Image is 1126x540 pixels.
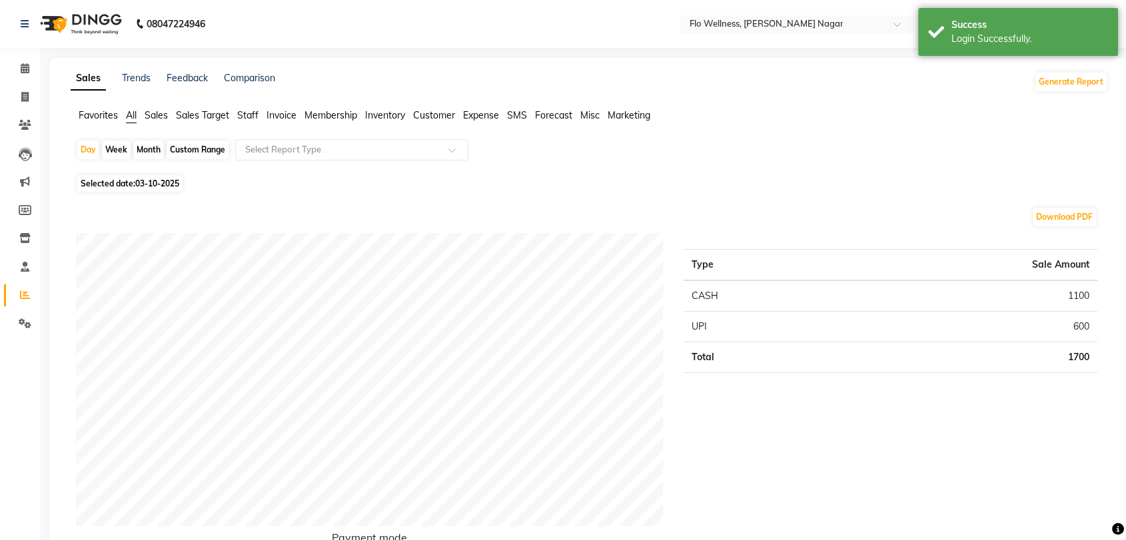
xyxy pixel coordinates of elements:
[684,342,836,373] td: Total
[836,342,1097,373] td: 1700
[224,72,275,84] a: Comparison
[951,18,1108,32] div: Success
[145,109,168,121] span: Sales
[951,32,1108,46] div: Login Successfully.
[463,109,499,121] span: Expense
[1033,208,1096,226] button: Download PDF
[535,109,572,121] span: Forecast
[836,280,1097,312] td: 1100
[176,109,229,121] span: Sales Target
[135,178,179,188] span: 03-10-2025
[237,109,259,121] span: Staff
[1035,73,1107,91] button: Generate Report
[304,109,357,121] span: Membership
[684,312,836,342] td: UPI
[147,5,205,43] b: 08047224946
[580,109,600,121] span: Misc
[77,175,183,192] span: Selected date:
[102,140,131,159] div: Week
[71,67,106,91] a: Sales
[126,109,137,121] span: All
[684,250,836,281] th: Type
[684,280,836,312] td: CASH
[608,109,650,121] span: Marketing
[507,109,527,121] span: SMS
[267,109,296,121] span: Invoice
[133,140,164,159] div: Month
[122,72,151,84] a: Trends
[77,140,99,159] div: Day
[413,109,455,121] span: Customer
[365,109,405,121] span: Inventory
[167,140,229,159] div: Custom Range
[34,5,125,43] img: logo
[167,72,208,84] a: Feedback
[836,312,1097,342] td: 600
[79,109,118,121] span: Favorites
[836,250,1097,281] th: Sale Amount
